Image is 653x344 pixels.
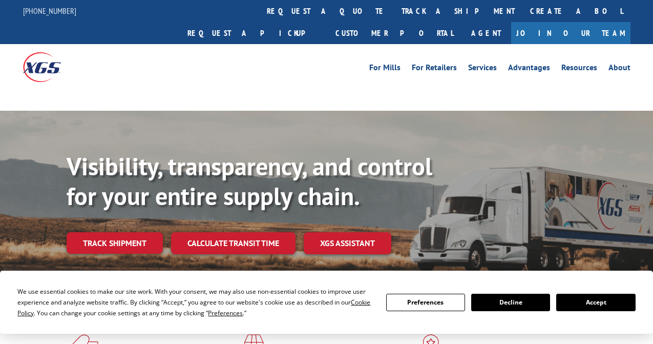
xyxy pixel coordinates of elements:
[328,22,461,44] a: Customer Portal
[23,6,76,16] a: [PHONE_NUMBER]
[171,232,296,254] a: Calculate transit time
[208,309,243,317] span: Preferences
[561,64,597,75] a: Resources
[508,64,550,75] a: Advantages
[608,64,630,75] a: About
[304,232,391,254] a: XGS ASSISTANT
[468,64,497,75] a: Services
[511,22,630,44] a: Join Our Team
[369,64,401,75] a: For Mills
[17,286,373,318] div: We use essential cookies to make our site work. With your consent, we may also use non-essential ...
[67,150,432,212] b: Visibility, transparency, and control for your entire supply chain.
[386,294,465,311] button: Preferences
[556,294,635,311] button: Accept
[67,232,163,254] a: Track shipment
[471,294,550,311] button: Decline
[412,64,457,75] a: For Retailers
[461,22,511,44] a: Agent
[180,22,328,44] a: Request a pickup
